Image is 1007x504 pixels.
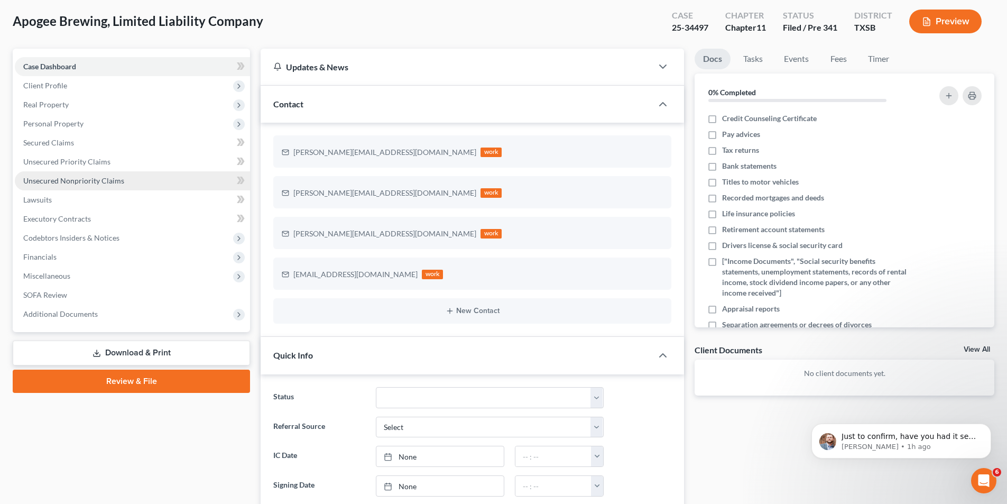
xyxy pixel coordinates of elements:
div: work [481,148,502,157]
iframe: Intercom live chat [971,468,996,493]
span: Credit Counseling Certificate [722,113,817,124]
span: Unsecured Priority Claims [23,157,110,166]
span: Appraisal reports [722,304,780,314]
iframe: Intercom notifications message [796,401,1007,475]
a: None [376,446,504,466]
span: Unsecured Nonpriority Claims [23,176,124,185]
span: Codebtors Insiders & Notices [23,233,119,242]
span: Lawsuits [23,195,52,204]
span: Executory Contracts [23,214,91,223]
label: Signing Date [268,475,370,497]
label: Referral Source [268,417,370,438]
span: Real Property [23,100,69,109]
span: Retirement account statements [722,224,825,235]
a: Docs [695,49,731,69]
a: Lawsuits [15,190,250,209]
div: District [854,10,892,22]
label: Status [268,387,370,408]
a: Executory Contracts [15,209,250,228]
span: Case Dashboard [23,62,76,71]
span: Pay advices [722,129,760,140]
a: View All [964,346,990,353]
a: Fees [821,49,855,69]
a: SOFA Review [15,286,250,305]
a: Secured Claims [15,133,250,152]
span: 6 [993,468,1001,476]
span: Tax returns [722,145,759,155]
a: Unsecured Nonpriority Claims [15,171,250,190]
p: No client documents yet. [703,368,986,379]
a: None [376,476,504,496]
input: -- : -- [515,476,592,496]
div: [PERSON_NAME][EMAIL_ADDRESS][DOMAIN_NAME] [293,228,476,239]
span: Personal Property [23,119,84,128]
div: [PERSON_NAME][EMAIL_ADDRESS][DOMAIN_NAME] [293,147,476,158]
div: work [481,188,502,198]
span: Quick Info [273,350,313,360]
span: Miscellaneous [23,271,70,280]
span: Client Profile [23,81,67,90]
span: Secured Claims [23,138,74,147]
a: Tasks [735,49,771,69]
span: ["Income Documents", "Social security benefits statements, unemployment statements, records of re... [722,256,910,298]
div: 25-34497 [672,22,708,34]
div: work [422,270,443,279]
span: Titles to motor vehicles [722,177,799,187]
a: Events [775,49,817,69]
span: Apogee Brewing, Limited Liability Company [13,13,263,29]
a: Timer [860,49,898,69]
a: Review & File [13,370,250,393]
a: Download & Print [13,341,250,365]
span: Financials [23,252,57,261]
div: [PERSON_NAME][EMAIL_ADDRESS][DOMAIN_NAME] [293,188,476,198]
div: work [481,229,502,239]
span: SOFA Review [23,290,67,299]
strong: 0% Completed [708,88,756,97]
div: Status [783,10,837,22]
span: 11 [756,22,766,32]
span: Separation agreements or decrees of divorces [722,319,872,330]
span: Contact [273,99,303,109]
div: Client Documents [695,344,762,355]
a: Unsecured Priority Claims [15,152,250,171]
a: Case Dashboard [15,57,250,76]
button: Preview [909,10,982,33]
button: New Contact [282,307,663,315]
div: Chapter [725,22,766,34]
input: -- : -- [515,446,592,466]
span: Life insurance policies [722,208,795,219]
div: Chapter [725,10,766,22]
span: Bank statements [722,161,777,171]
span: Recorded mortgages and deeds [722,193,824,203]
div: Filed / Pre 341 [783,22,837,34]
div: TXSB [854,22,892,34]
div: Case [672,10,708,22]
label: IC Date [268,446,370,467]
span: Additional Documents [23,309,98,318]
div: [EMAIL_ADDRESS][DOMAIN_NAME] [293,269,418,280]
span: Drivers license & social security card [722,240,843,251]
div: Updates & News [273,61,640,72]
